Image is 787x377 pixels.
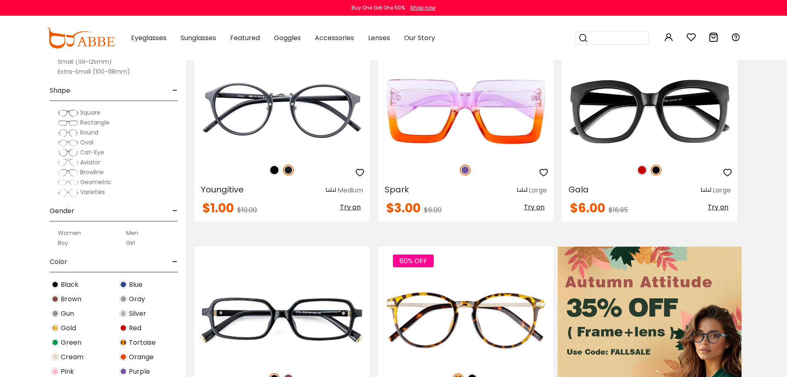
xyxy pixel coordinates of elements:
span: Eyeglasses [131,33,166,43]
span: Brown [61,294,81,304]
img: size ruler [517,187,527,193]
img: abbeglasses.com [47,28,114,48]
span: $6.00 [570,199,605,217]
label: Extra-Small (100-118mm) [58,67,130,77]
span: Gray [129,294,145,304]
span: Rectangle [80,118,109,127]
span: 60% OFF [393,255,434,267]
img: Red [119,324,127,332]
img: Purple [460,165,471,175]
span: Aviator [80,158,100,166]
span: - [172,81,178,101]
img: Black Gala - Plastic ,Universal Bridge Fit [562,67,737,156]
span: - [172,201,178,221]
img: Browline.png [58,168,78,177]
div: Large [713,185,731,195]
span: Featured [230,33,260,43]
img: Green [51,339,59,346]
span: Goggles [274,33,301,43]
img: Cream [51,353,59,361]
img: Gold [51,324,59,332]
img: Gun [51,310,59,317]
span: $3.00 [386,199,421,217]
span: Geometric [80,178,112,186]
span: Our Story [404,33,435,43]
span: $6.00 [424,205,442,215]
label: Girl [126,238,135,248]
a: Purple Spark - Plastic ,Universal Bridge Fit [378,67,554,156]
span: Shape [50,81,70,101]
span: Youngitive [201,184,244,195]
span: Try on [708,202,728,212]
button: Try on [705,202,731,213]
img: Cat-Eye.png [58,149,78,157]
span: Try on [524,202,544,212]
img: Tortoise [119,339,127,346]
img: size ruler [701,187,711,193]
img: size ruler [326,187,336,193]
img: Round.png [58,129,78,137]
a: Shop now [406,4,435,11]
button: Try on [338,202,363,213]
span: Accessories [315,33,354,43]
img: Tortoise Callie - Combination ,Universal Bridge Fit [378,276,554,365]
span: Browline [80,168,104,176]
span: $10.00 [237,205,257,215]
img: Purple [119,367,127,375]
span: Square [80,108,100,117]
div: Medium [338,185,363,195]
span: Tortoise [129,338,156,348]
img: Gray [119,295,127,303]
img: Geometric.png [58,178,78,187]
label: Women [58,228,81,238]
img: Aviator.png [58,158,78,167]
img: Matte Black [283,165,294,175]
span: Round [80,128,98,137]
span: - [172,252,178,272]
label: Men [126,228,138,238]
img: Red [637,165,647,175]
span: Varieties [80,188,105,196]
span: Silver [129,309,146,319]
img: Silver [119,310,127,317]
span: Pink [61,367,74,377]
span: Lenses [368,33,390,43]
img: Black [269,165,280,175]
span: Cream [61,352,83,362]
span: Blue [129,280,143,290]
img: Oval.png [58,139,78,147]
span: Green [61,338,81,348]
span: Sunglasses [181,33,216,43]
span: Red [129,323,141,333]
span: Orange [129,352,154,362]
img: Pink [51,367,59,375]
img: Black [51,281,59,288]
span: Gun [61,309,74,319]
img: Blue [119,281,127,288]
img: Black Utamaro - TR ,Universal Bridge Fit [194,276,370,365]
span: $1.00 [202,199,234,217]
span: Gold [61,323,76,333]
span: Oval [80,138,93,146]
img: Varieties.png [58,188,78,197]
div: Buy One Get One 50% [352,4,405,12]
span: Cat-Eye [80,148,104,156]
button: Try on [521,202,547,213]
div: Large [529,185,547,195]
img: Rectangle.png [58,119,78,127]
span: Gender [50,201,74,221]
div: Shop now [410,4,435,12]
span: Gala [568,184,589,195]
span: Color [50,252,67,272]
img: Matte-black Youngitive - Plastic ,Adjust Nose Pads [194,67,370,156]
img: Square.png [58,109,78,117]
span: Try on [340,202,361,212]
span: Purple [129,367,150,377]
span: Spark [385,184,409,195]
label: Boy [58,238,68,248]
label: Small (119-125mm) [58,57,112,67]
